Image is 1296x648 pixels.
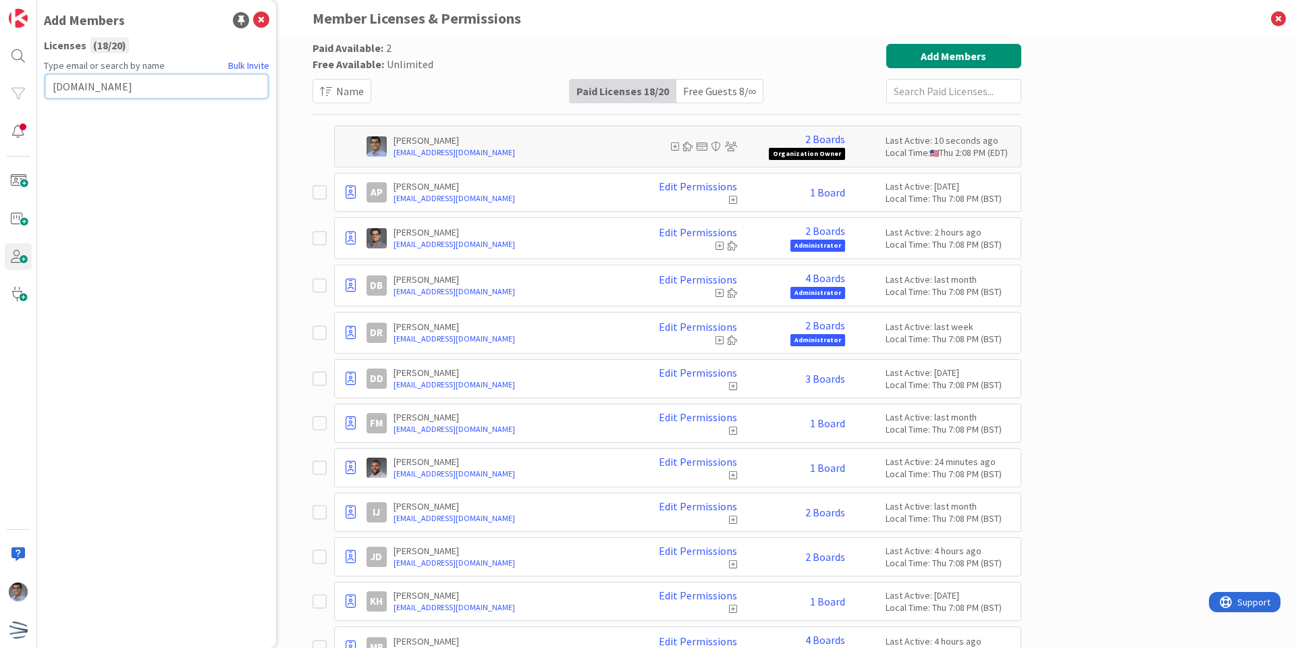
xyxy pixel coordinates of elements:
[394,134,629,146] p: [PERSON_NAME]
[44,10,125,30] div: Add Members
[805,225,845,237] a: 2 Boards
[805,373,845,385] a: 3 Boards
[659,411,737,423] a: Edit Permissions
[44,37,86,53] span: Licenses
[394,589,629,601] p: [PERSON_NAME]
[659,545,737,557] a: Edit Permissions
[9,620,28,639] img: avatar
[886,146,1014,159] div: Local Time: Thu 2:08 PM (EDT)
[367,136,387,157] img: AP
[886,411,1014,423] div: Last Active: last month
[659,635,737,647] a: Edit Permissions
[394,286,629,298] a: [EMAIL_ADDRESS][DOMAIN_NAME]
[9,583,28,601] img: AP
[367,458,387,478] img: FS
[886,286,1014,298] div: Local Time: Thu 7:08 PM (BST)
[886,273,1014,286] div: Last Active: last month
[394,635,629,647] p: [PERSON_NAME]
[676,80,763,103] div: Free Guests 8 / ∞
[394,333,629,345] a: [EMAIL_ADDRESS][DOMAIN_NAME]
[387,57,433,71] span: Unlimited
[394,321,629,333] p: [PERSON_NAME]
[886,589,1014,601] div: Last Active: [DATE]
[28,2,61,18] span: Support
[394,192,629,205] a: [EMAIL_ADDRESS][DOMAIN_NAME]
[886,635,1014,647] div: Last Active: 4 hours ago
[810,186,845,198] a: 1 Board
[394,512,629,524] a: [EMAIL_ADDRESS][DOMAIN_NAME]
[886,367,1014,379] div: Last Active: [DATE]
[659,456,737,468] a: Edit Permissions
[394,500,629,512] p: [PERSON_NAME]
[886,557,1014,569] div: Local Time: Thu 7:08 PM (BST)
[886,468,1014,480] div: Local Time: Thu 7:08 PM (BST)
[810,417,845,429] a: 1 Board
[886,601,1014,614] div: Local Time: Thu 7:08 PM (BST)
[367,323,387,343] div: DR
[394,411,629,423] p: [PERSON_NAME]
[394,456,629,468] p: [PERSON_NAME]
[805,551,845,563] a: 2 Boards
[886,321,1014,333] div: Last Active: last week
[394,468,629,480] a: [EMAIL_ADDRESS][DOMAIN_NAME]
[394,146,629,159] a: [EMAIL_ADDRESS][DOMAIN_NAME]
[886,545,1014,557] div: Last Active: 4 hours ago
[805,133,845,145] a: 2 Boards
[886,226,1014,238] div: Last Active: 2 hours ago
[394,557,629,569] a: [EMAIL_ADDRESS][DOMAIN_NAME]
[886,44,1021,68] button: Add Members
[394,226,629,238] p: [PERSON_NAME]
[886,79,1021,103] input: Search Paid Licenses...
[805,272,845,284] a: 4 Boards
[659,589,737,601] a: Edit Permissions
[90,37,129,53] div: ( 18 / 20 )
[394,273,629,286] p: [PERSON_NAME]
[336,83,364,99] span: Name
[659,180,737,192] a: Edit Permissions
[394,238,629,250] a: [EMAIL_ADDRESS][DOMAIN_NAME]
[769,148,845,160] span: Organization Owner
[886,134,1014,146] div: Last Active: 10 seconds ago
[659,321,737,333] a: Edit Permissions
[886,379,1014,391] div: Local Time: Thu 7:08 PM (BST)
[805,319,845,331] a: 2 Boards
[886,192,1014,205] div: Local Time: Thu 7:08 PM (BST)
[394,367,629,379] p: [PERSON_NAME]
[805,506,845,518] a: 2 Boards
[886,238,1014,250] div: Local Time: Thu 7:08 PM (BST)
[810,462,845,474] a: 1 Board
[386,41,391,55] span: 2
[790,287,845,299] span: Administrator
[367,228,387,248] img: CS
[886,512,1014,524] div: Local Time: Thu 7:08 PM (BST)
[9,9,28,28] img: Visit kanbanzone.com
[367,591,387,612] div: KH
[810,595,845,607] a: 1 Board
[886,180,1014,192] div: Last Active: [DATE]
[313,79,371,103] button: Name
[886,423,1014,435] div: Local Time: Thu 7:08 PM (BST)
[886,500,1014,512] div: Last Active: last month
[367,275,387,296] div: DB
[394,545,629,557] p: [PERSON_NAME]
[367,413,387,433] div: FM
[790,334,845,346] span: Administrator
[367,502,387,522] div: IJ
[313,57,384,71] span: Free Available:
[886,333,1014,345] div: Local Time: Thu 7:08 PM (BST)
[805,634,845,646] a: 4 Boards
[367,369,387,389] div: DD
[930,150,939,157] img: us.png
[659,500,737,512] a: Edit Permissions
[394,423,629,435] a: [EMAIL_ADDRESS][DOMAIN_NAME]
[659,226,737,238] a: Edit Permissions
[367,547,387,567] div: JD
[886,456,1014,468] div: Last Active: 24 minutes ago
[313,41,383,55] span: Paid Available:
[44,59,165,73] span: Type email or search by name
[394,379,629,391] a: [EMAIL_ADDRESS][DOMAIN_NAME]
[570,80,676,103] div: Paid Licenses 18 / 20
[394,180,629,192] p: [PERSON_NAME]
[659,367,737,379] a: Edit Permissions
[659,273,737,286] a: Edit Permissions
